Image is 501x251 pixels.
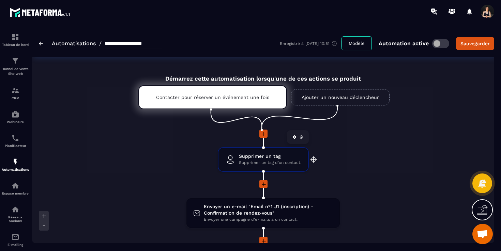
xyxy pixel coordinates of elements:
[2,215,29,223] p: Réseaux Sociaux
[2,67,29,76] p: Tunnel de vente Site web
[11,233,19,241] img: email
[291,89,390,105] a: Ajouter un nouveau déclencheur
[460,40,490,47] div: Sauvegarder
[472,224,493,244] div: Ouvrir le chat
[156,95,269,100] p: Contacter pour réserver un événement une fois
[39,41,43,46] img: arrow
[11,134,19,142] img: scheduler
[11,110,19,118] img: automations
[121,67,405,82] div: Démarrez cette automatisation lorsqu'une de ces actions se produit
[2,191,29,195] p: Espace membre
[52,40,96,47] a: Automatisations
[11,182,19,190] img: automations
[341,36,372,50] button: Modèle
[11,205,19,214] img: social-network
[11,33,19,41] img: formation
[11,158,19,166] img: automations
[2,28,29,52] a: formationformationTableau de bord
[11,86,19,95] img: formation
[280,40,341,47] div: Enregistré à
[456,37,494,50] button: Sauvegarder
[2,168,29,171] p: Automatisations
[204,203,333,216] span: Envoyer un e-mail "Email n°1 J1 (inscription) - Confirmation de rendez-vous"
[11,57,19,65] img: formation
[2,52,29,81] a: formationformationTunnel de vente Site web
[2,105,29,129] a: automationsautomationsWebinaire
[2,200,29,228] a: social-networksocial-networkRéseaux Sociaux
[305,41,330,46] p: [DATE] 10:51
[2,96,29,100] p: CRM
[2,144,29,148] p: Planificateur
[10,6,71,18] img: logo
[204,216,333,223] span: Envoyer une campagne d'e-mails à un contact.
[2,243,29,247] p: E-mailing
[379,40,429,47] p: Automation active
[99,40,102,47] span: /
[2,153,29,177] a: automationsautomationsAutomatisations
[2,129,29,153] a: schedulerschedulerPlanificateur
[239,153,301,160] span: Supprimer un tag
[239,160,301,166] span: Supprimer un tag d'un contact.
[2,120,29,124] p: Webinaire
[2,81,29,105] a: formationformationCRM
[2,177,29,200] a: automationsautomationsEspace membre
[2,43,29,47] p: Tableau de bord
